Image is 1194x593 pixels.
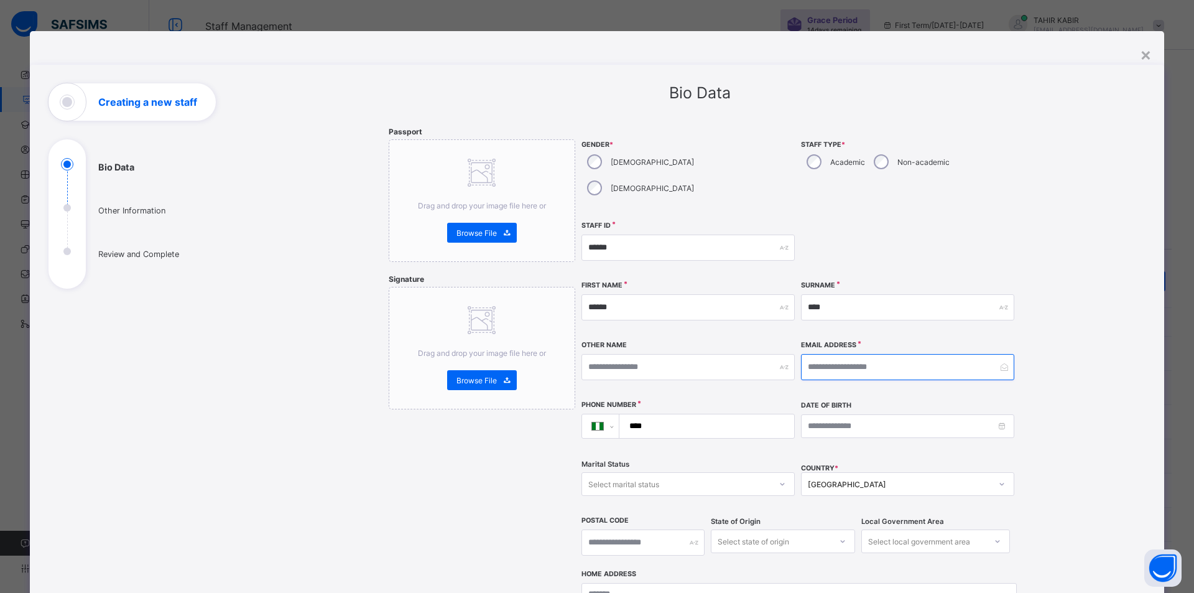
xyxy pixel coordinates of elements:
span: COUNTRY [801,464,838,472]
label: Email Address [801,341,856,349]
span: Browse File [456,376,497,385]
div: Drag and drop your image file here orBrowse File [389,287,575,409]
span: Passport [389,127,422,136]
label: [DEMOGRAPHIC_DATA] [611,157,694,167]
label: Non-academic [897,157,950,167]
span: Gender [581,141,795,149]
label: Surname [801,281,835,289]
label: Home Address [581,570,636,578]
label: First Name [581,281,622,289]
label: Academic [830,157,865,167]
label: Other Name [581,341,627,349]
label: Phone Number [581,401,636,409]
label: Date of Birth [801,401,851,409]
span: Staff Type [801,141,1014,149]
div: [GEOGRAPHIC_DATA] [808,480,991,489]
span: Local Government Area [861,517,944,526]
div: Select marital status [588,472,659,496]
label: [DEMOGRAPHIC_DATA] [611,184,694,193]
div: Select state of origin [718,530,789,553]
div: Select local government area [868,530,970,553]
span: Drag and drop your image file here or [418,201,546,210]
div: Drag and drop your image file here orBrowse File [389,139,575,262]
h1: Creating a new staff [98,97,197,107]
span: Browse File [456,228,497,238]
span: Bio Data [669,83,731,102]
span: Drag and drop your image file here or [418,348,546,358]
span: State of Origin [711,517,761,526]
span: Marital Status [581,460,629,469]
label: Staff ID [581,222,611,230]
button: Open asap [1144,549,1182,587]
label: Postal Code [581,516,629,525]
span: Signature [389,274,424,284]
div: × [1140,44,1152,65]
